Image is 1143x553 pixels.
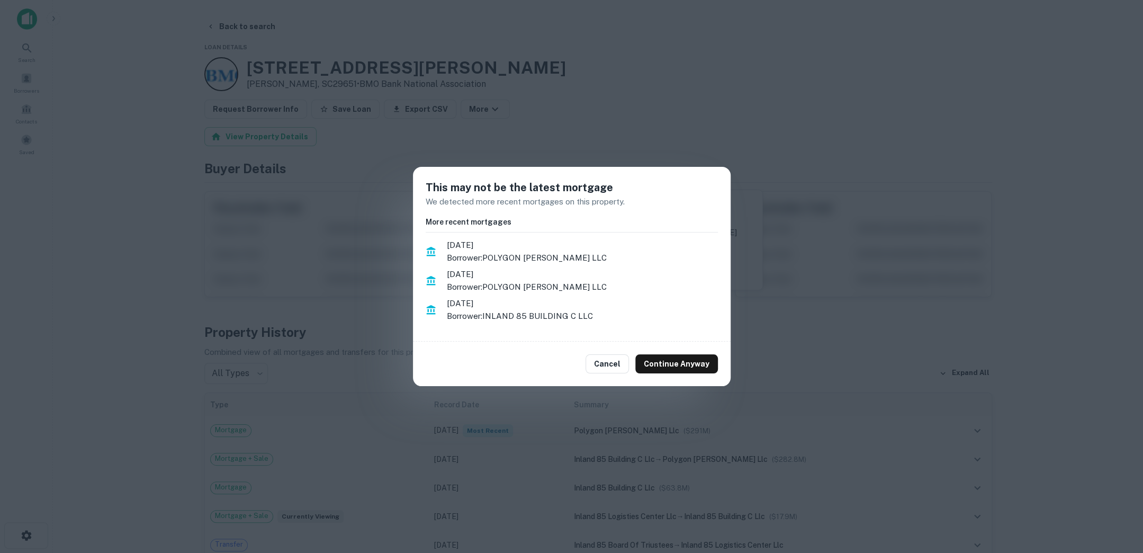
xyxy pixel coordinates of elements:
span: [DATE] [447,268,718,281]
span: [DATE] [447,297,718,310]
p: Borrower: INLAND 85 BUILDING C LLC [447,310,718,323]
iframe: Chat Widget [1090,468,1143,519]
p: We detected more recent mortgages on this property. [426,195,718,208]
p: Borrower: POLYGON [PERSON_NAME] LLC [447,252,718,264]
span: [DATE] [447,239,718,252]
button: Cancel [586,354,629,373]
h6: More recent mortgages [426,216,718,228]
button: Continue Anyway [635,354,718,373]
p: Borrower: POLYGON [PERSON_NAME] LLC [447,281,718,293]
h5: This may not be the latest mortgage [426,180,718,195]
